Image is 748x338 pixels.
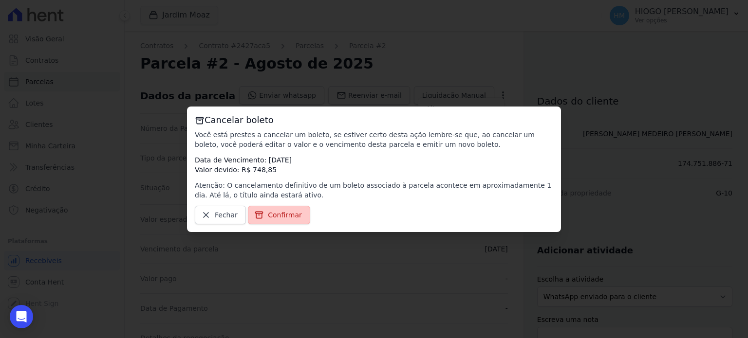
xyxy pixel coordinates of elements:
span: Fechar [215,210,238,220]
a: Confirmar [248,206,310,224]
h3: Cancelar boleto [195,114,553,126]
a: Fechar [195,206,246,224]
span: Confirmar [268,210,302,220]
p: Atenção: O cancelamento definitivo de um boleto associado à parcela acontece em aproximadamente 1... [195,180,553,200]
p: Data de Vencimento: [DATE] Valor devido: R$ 748,85 [195,155,553,175]
div: Open Intercom Messenger [10,305,33,328]
p: Você está prestes a cancelar um boleto, se estiver certo desta ação lembre-se que, ao cancelar um... [195,130,553,149]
